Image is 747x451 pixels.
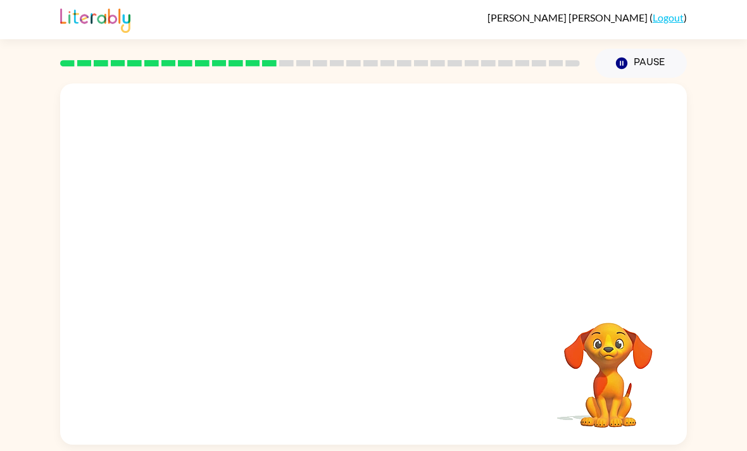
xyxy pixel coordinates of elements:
video: Your browser must support playing .mp4 files to use Literably. Please try using another browser. [545,303,672,429]
a: Logout [653,11,684,23]
div: ( ) [487,11,687,23]
span: [PERSON_NAME] [PERSON_NAME] [487,11,650,23]
button: Pause [595,49,687,78]
img: Literably [60,5,130,33]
